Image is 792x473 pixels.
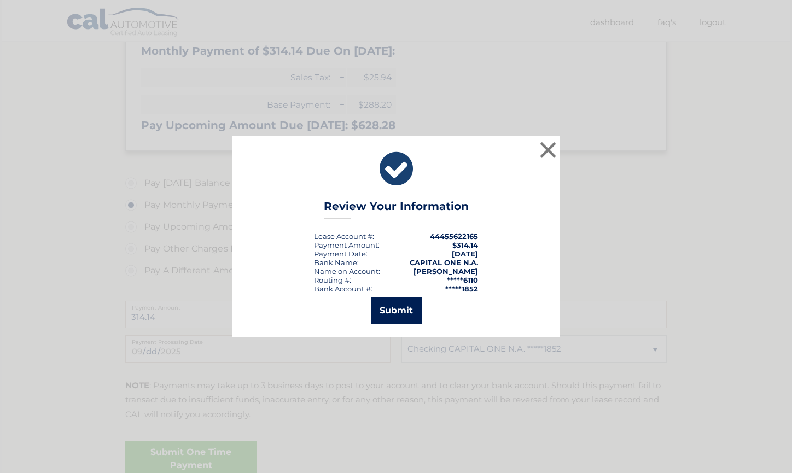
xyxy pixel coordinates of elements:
div: Payment Amount: [314,241,380,249]
div: Bank Name: [314,258,359,267]
strong: CAPITAL ONE N.A. [410,258,478,267]
h3: Review Your Information [324,200,469,219]
button: × [537,139,559,161]
div: Lease Account #: [314,232,374,241]
span: Payment Date [314,249,366,258]
div: Bank Account #: [314,284,372,293]
strong: [PERSON_NAME] [414,267,478,276]
span: [DATE] [452,249,478,258]
strong: 44455622165 [430,232,478,241]
span: $314.14 [452,241,478,249]
div: Routing #: [314,276,351,284]
div: Name on Account: [314,267,380,276]
div: : [314,249,368,258]
button: Submit [371,297,422,324]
